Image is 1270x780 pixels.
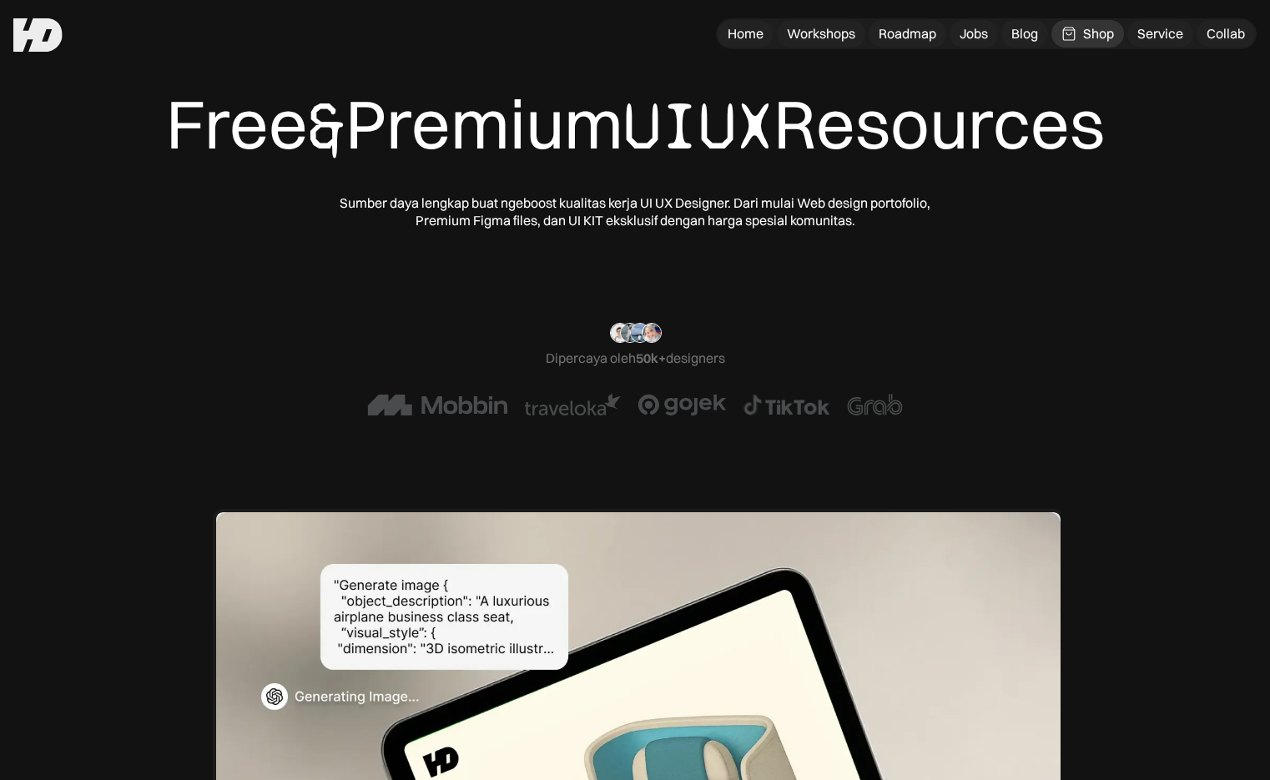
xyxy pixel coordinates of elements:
[777,20,865,48] a: Workshops
[1011,25,1038,43] div: Blog
[1001,20,1048,48] a: Blog
[1207,25,1245,43] div: Collab
[960,25,988,43] div: Jobs
[1127,20,1193,48] a: Service
[787,25,855,43] div: Workshops
[636,350,666,366] span: 50k+
[1083,25,1114,43] div: Shop
[950,20,998,48] a: Jobs
[1137,25,1183,43] div: Service
[546,350,725,367] div: Dipercaya oleh designers
[869,20,946,48] a: Roadmap
[335,194,935,229] div: Sumber daya lengkap buat ngeboost kualitas kerja UI UX Designer. Dari mulai Web design portofolio...
[166,83,1105,168] div: Free Premium Resources
[718,20,774,48] a: Home
[623,85,774,168] span: UIUX
[1051,20,1124,48] a: Shop
[1197,20,1255,48] a: Collab
[728,25,764,43] div: Home
[308,85,345,168] span: &
[879,25,936,43] div: Roadmap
